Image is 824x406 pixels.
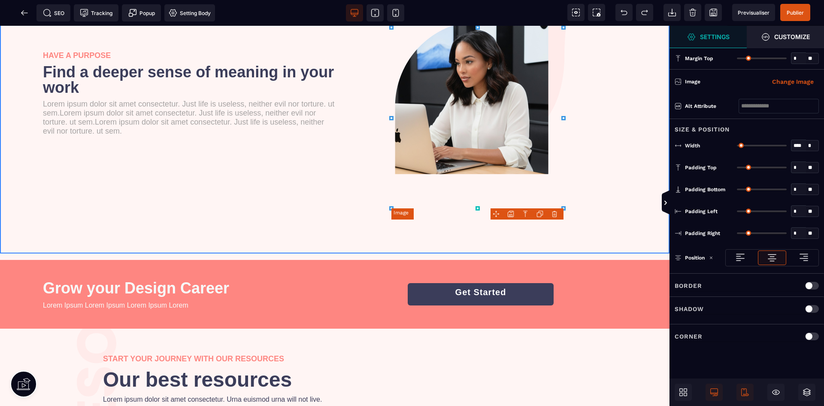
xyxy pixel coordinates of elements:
[685,186,725,193] span: Padding Bottom
[669,26,747,48] span: Settings
[787,9,804,16] span: Publier
[80,9,112,17] span: Tracking
[685,208,718,215] span: Padding Left
[675,281,702,291] p: Border
[588,4,605,21] span: Screenshot
[43,9,64,17] span: SEO
[767,75,819,89] button: Change Image
[408,257,554,280] button: Get Started
[747,26,824,48] span: Open Style Manager
[169,9,211,17] span: Setting Body
[799,252,809,263] img: loading
[685,164,717,171] span: Padding Top
[128,9,155,17] span: Popup
[675,384,692,401] span: Open Blocks
[103,340,566,368] text: Our best resources
[685,55,713,62] span: Margin Top
[669,119,824,134] div: Size & Position
[798,384,815,401] span: Open Layers
[735,252,745,263] img: loading
[709,256,713,260] img: loading
[736,384,754,401] span: Mobile Only
[767,384,785,401] span: Hide/Show Block
[685,102,739,110] div: Alt attribute
[685,77,752,86] div: Image
[700,34,730,40] strong: Settings
[738,9,769,16] span: Previsualiser
[675,304,704,314] p: Shadow
[675,331,703,342] p: Corner
[675,253,705,262] p: Position
[732,4,775,21] span: Preview
[774,34,810,40] strong: Customize
[685,230,720,237] span: Padding Right
[767,253,777,263] img: loading
[706,384,723,401] span: Desktop Only
[567,4,585,21] span: View components
[685,142,700,149] span: Width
